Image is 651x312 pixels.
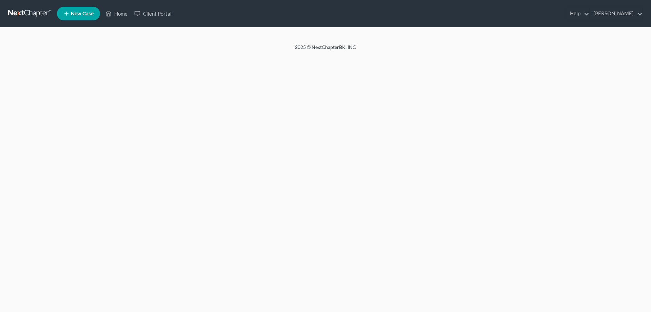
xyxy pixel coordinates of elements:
[102,7,131,20] a: Home
[590,7,643,20] a: [PERSON_NAME]
[131,7,175,20] a: Client Portal
[567,7,589,20] a: Help
[57,7,100,20] new-legal-case-button: New Case
[132,44,519,56] div: 2025 © NextChapterBK, INC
